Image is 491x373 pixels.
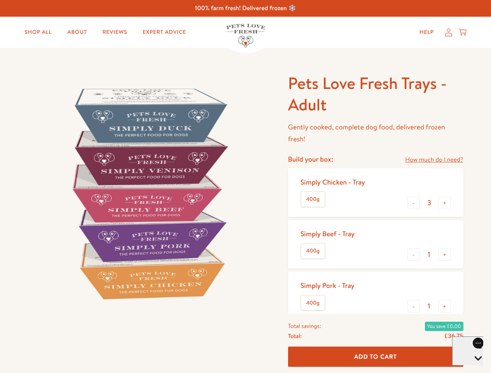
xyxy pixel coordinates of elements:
[407,248,420,261] button: -
[407,300,420,312] button: -
[288,155,333,164] h4: Build your box:
[439,248,451,261] button: +
[136,24,192,40] a: Expert Advice
[96,24,133,40] a: Reviews
[226,24,265,47] img: Pets Love Fresh
[288,321,321,331] span: Total savings:
[444,332,463,340] span: £36.75
[439,300,451,312] button: +
[301,244,325,258] label: 400g
[301,192,325,207] label: 400g
[18,24,58,40] a: Shop All
[425,322,463,331] span: You save £0.00
[407,197,420,209] button: -
[28,73,269,314] img: Pets Love Fresh Trays - Adult
[288,73,463,115] h1: Pets Love Fresh Trays - Adult
[61,24,93,40] a: About
[301,229,355,238] div: Simply Beef - Tray
[439,197,451,209] button: +
[288,331,302,341] span: Total:
[405,155,463,165] a: How much do I need?
[288,121,463,145] p: Gently cooked, complete dog food, delivered frozen fresh!
[301,178,365,186] div: Simply Chicken - Tray
[301,281,355,290] div: Simply Pork - Tray
[413,24,440,40] a: Help
[452,336,483,365] iframe: Gorgias live chat messenger
[301,296,325,310] label: 400g
[288,347,463,367] button: Add To Cart
[354,352,397,361] span: Add To Cart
